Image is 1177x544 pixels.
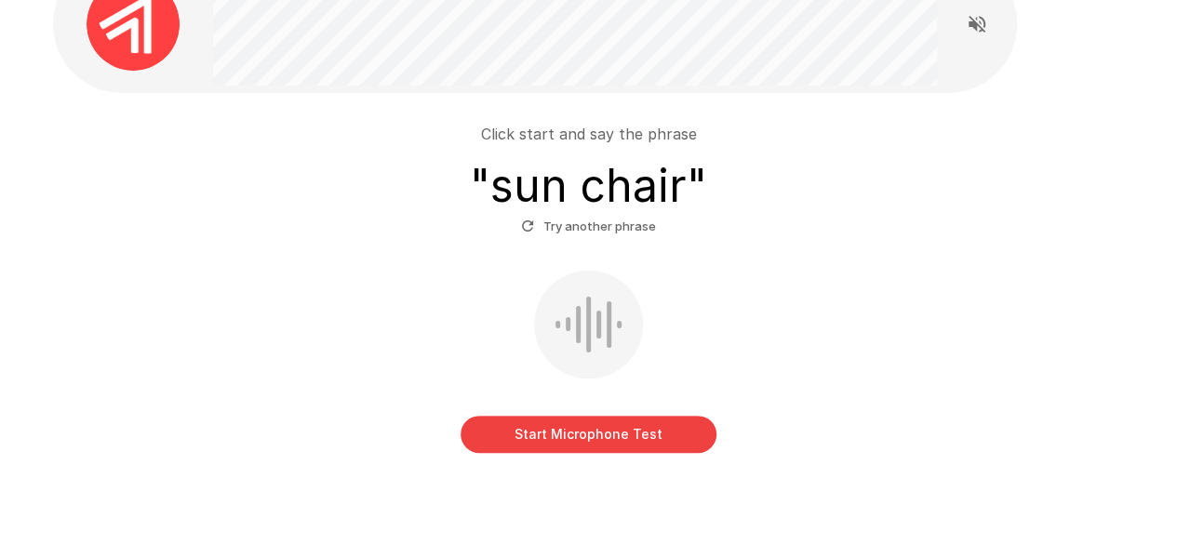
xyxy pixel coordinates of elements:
[958,6,996,43] button: Read questions aloud
[470,160,707,212] h3: " sun chair "
[481,123,697,145] p: Click start and say the phrase
[461,416,716,453] button: Start Microphone Test
[516,212,661,241] button: Try another phrase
